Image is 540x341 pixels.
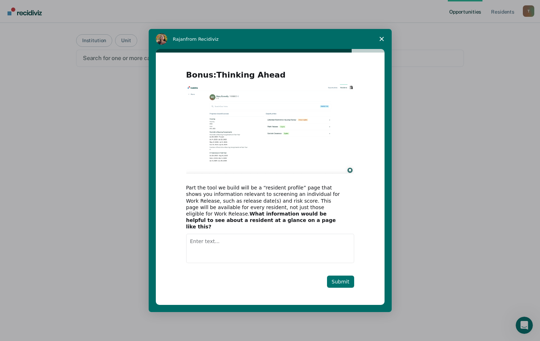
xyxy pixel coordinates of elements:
[217,70,286,79] b: Thinking Ahead
[186,234,354,263] textarea: Enter text...
[156,33,167,45] img: Profile image for Rajan
[372,29,392,49] span: Close survey
[186,211,336,229] b: What information would be helpful to see about a resident at a glance on a page like this?
[173,36,186,42] span: Rajan
[186,184,343,230] div: Part the tool we build will be a “resident profile” page that shows you information relevant to s...
[186,36,219,42] span: from Recidiviz
[327,276,354,288] button: Submit
[186,70,354,84] h2: Bonus:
